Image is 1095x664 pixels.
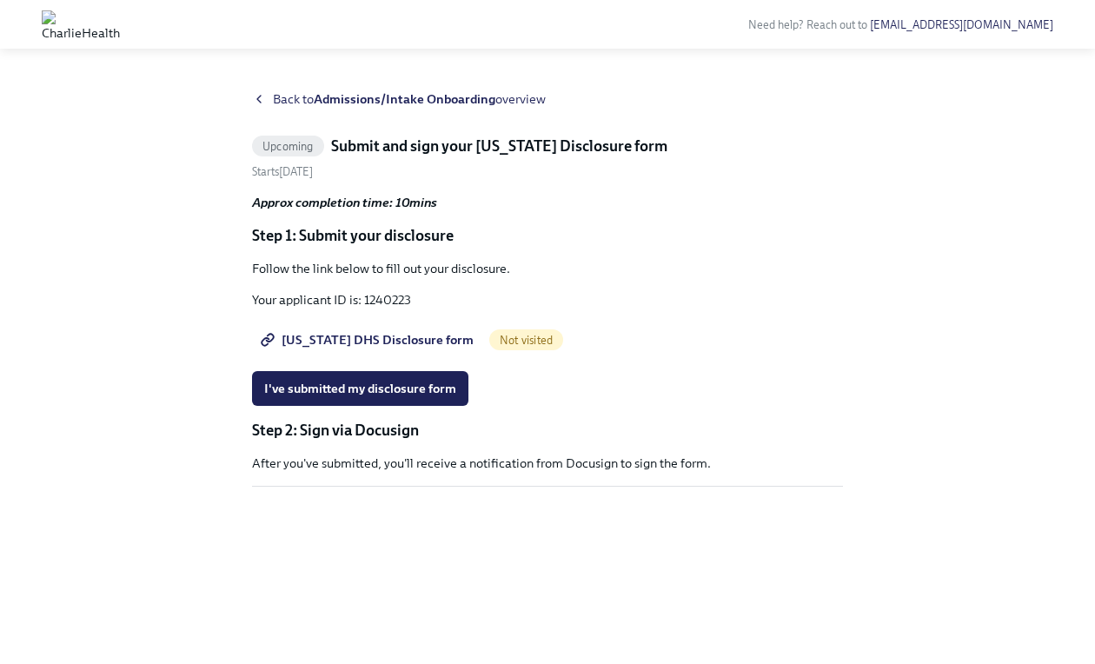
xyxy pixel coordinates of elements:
[252,195,437,210] strong: Approx completion time: 10mins
[489,334,563,347] span: Not visited
[42,10,120,38] img: CharlieHealth
[252,165,313,178] span: Starts [DATE]
[252,90,843,108] a: Back toAdmissions/Intake Onboardingoverview
[252,291,843,309] p: Your applicant ID is: 1240223
[252,420,843,441] p: Step 2: Sign via Docusign
[252,260,843,277] p: Follow the link below to fill out your disclosure.
[264,331,474,349] span: [US_STATE] DHS Disclosure form
[252,322,486,357] a: [US_STATE] DHS Disclosure form
[252,225,843,246] p: Step 1: Submit your disclosure
[748,18,1053,31] span: Need help? Reach out to
[252,455,843,472] p: After you've submitted, you'll receive a notification from Docusign to sign the form.
[870,18,1053,31] a: [EMAIL_ADDRESS][DOMAIN_NAME]
[314,91,495,107] strong: Admissions/Intake Onboarding
[273,90,546,108] span: Back to overview
[264,380,456,397] span: I've submitted my disclosure form
[331,136,667,156] h5: Submit and sign your [US_STATE] Disclosure form
[252,140,324,153] span: Upcoming
[252,371,468,406] button: I've submitted my disclosure form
